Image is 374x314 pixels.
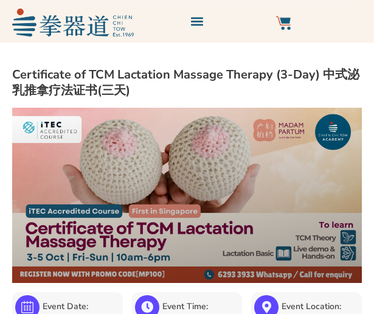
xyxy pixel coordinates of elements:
h3: Event Date: [43,301,120,312]
h2: Certificate of TCM Lactation Massage Therapy (3-Day) 中式泌乳推拿疗法证书(三天) [12,67,362,99]
h3: Event Time: [162,301,240,312]
div: Menu Toggle [187,11,207,31]
h3: Event Location: [282,301,359,312]
img: Website Icon-03 [276,16,291,30]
